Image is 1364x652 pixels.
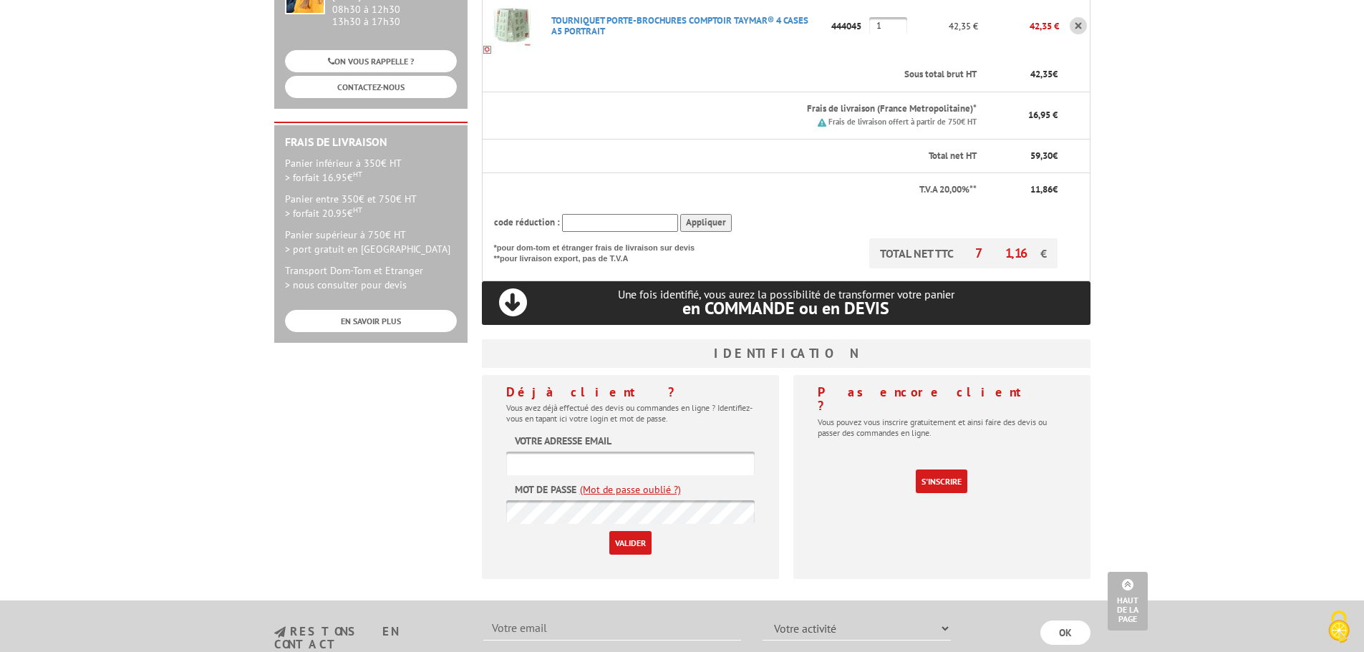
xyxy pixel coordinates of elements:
img: picto.png [818,118,826,127]
p: € [990,150,1058,163]
p: Panier entre 350€ et 750€ HT [285,192,457,220]
a: S'inscrire [916,469,967,493]
h3: Identification [482,339,1090,368]
input: Votre email [483,616,741,641]
p: TOTAL NET TTC € [869,238,1058,268]
p: Total net HT [494,150,977,163]
span: 71,16 [975,245,1040,261]
span: 59,30 [1030,150,1053,162]
span: > nous consulter pour devis [285,278,407,291]
img: Cookies (fenêtre modale) [1321,609,1357,645]
p: Panier inférieur à 350€ HT [285,156,457,185]
span: en COMMANDE ou en DEVIS [682,297,889,319]
p: Frais de livraison (France Metropolitaine)* [551,102,977,116]
a: Haut de la page [1108,572,1148,631]
label: Mot de passe [515,482,576,497]
a: ON VOUS RAPPELLE ? [285,50,457,72]
span: > forfait 16.95€ [285,171,362,184]
sup: HT [353,205,362,215]
span: code réduction : [494,216,560,228]
p: Une fois identifié, vous aurez la possibilité de transformer votre panier [482,288,1090,317]
a: TOURNIQUET PORTE-BROCHURES COMPTOIR TAYMAR® 4 CASES A5 PORTRAIT [551,14,808,37]
h2: Frais de Livraison [285,136,457,149]
input: Valider [609,531,652,555]
span: 11,86 [1030,183,1053,195]
p: 444045 [827,14,869,39]
img: newsletter.jpg [274,626,286,638]
p: Vous avez déjà effectué des devis ou commandes en ligne ? Identifiez-vous en tapant ici votre log... [506,402,755,424]
p: € [990,68,1058,82]
input: Appliquer [680,214,732,232]
h4: Déjà client ? [506,385,755,399]
h3: restons en contact [274,626,463,651]
input: OK [1040,621,1090,645]
p: € [990,183,1058,197]
h4: Pas encore client ? [818,385,1066,414]
span: 42,35 [1030,68,1053,80]
span: 16,95 € [1028,109,1058,121]
span: > port gratuit en [GEOGRAPHIC_DATA] [285,243,450,256]
a: EN SAVOIR PLUS [285,310,457,332]
label: Votre adresse email [515,434,611,448]
span: > forfait 20.95€ [285,207,362,220]
p: 42,35 € [907,14,979,39]
small: Frais de livraison offert à partir de 750€ HT [828,117,977,127]
sup: HT [353,169,362,179]
th: Sous total brut HT [540,58,979,92]
a: (Mot de passe oublié ?) [580,482,681,497]
a: CONTACTEZ-NOUS [285,76,457,98]
p: *pour dom-tom et étranger frais de livraison sur devis **pour livraison export, pas de T.V.A [494,238,709,265]
button: Cookies (fenêtre modale) [1314,603,1364,652]
p: Vous pouvez vous inscrire gratuitement et ainsi faire des devis ou passer des commandes en ligne. [818,417,1066,438]
p: T.V.A 20,00%** [494,183,977,197]
p: 42,35 € [978,14,1059,39]
p: Transport Dom-Tom et Etranger [285,263,457,292]
p: Panier supérieur à 750€ HT [285,228,457,256]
